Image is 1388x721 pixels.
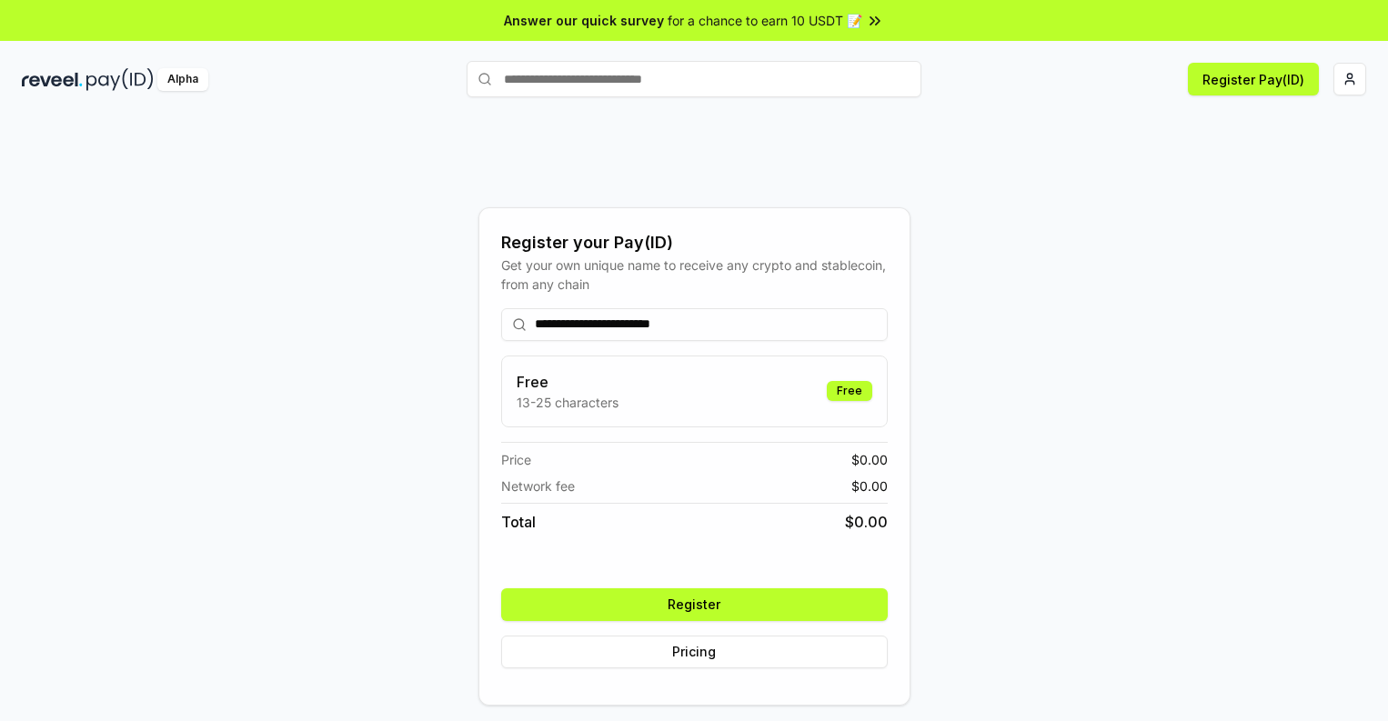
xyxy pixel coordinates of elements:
[22,68,83,91] img: reveel_dark
[501,588,888,621] button: Register
[668,11,862,30] span: for a chance to earn 10 USDT 📝
[157,68,208,91] div: Alpha
[517,371,619,393] h3: Free
[517,393,619,412] p: 13-25 characters
[501,476,575,496] span: Network fee
[501,230,888,255] div: Register your Pay(ID)
[845,511,888,533] span: $ 0.00
[827,381,872,401] div: Free
[851,450,888,469] span: $ 0.00
[851,476,888,496] span: $ 0.00
[504,11,664,30] span: Answer our quick survey
[1188,63,1319,95] button: Register Pay(ID)
[501,636,888,668] button: Pricing
[501,450,531,469] span: Price
[501,511,536,533] span: Total
[86,68,154,91] img: pay_id
[501,255,888,294] div: Get your own unique name to receive any crypto and stablecoin, from any chain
